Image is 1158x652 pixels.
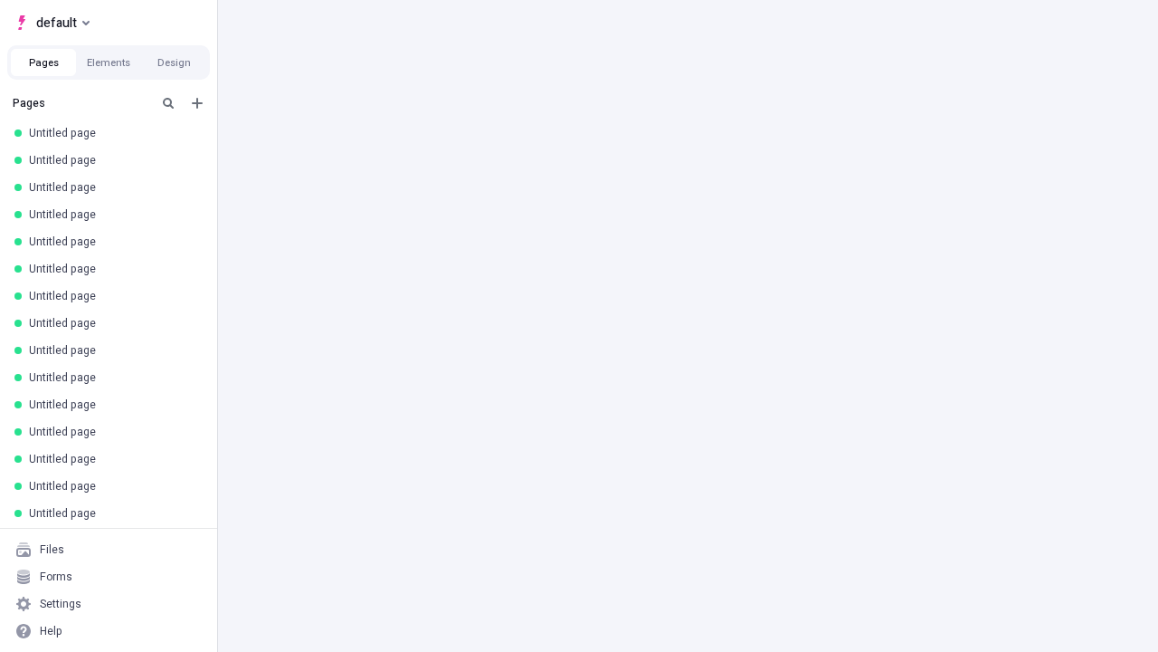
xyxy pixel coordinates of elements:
div: Pages [13,96,150,110]
span: default [36,12,77,34]
div: Untitled page [29,343,195,358]
div: Untitled page [29,506,195,521]
button: Elements [76,49,141,76]
div: Untitled page [29,316,195,331]
div: Untitled page [29,207,195,222]
div: Untitled page [29,398,195,412]
button: Select site [7,9,97,36]
div: Untitled page [29,452,195,466]
div: Untitled page [29,262,195,276]
div: Forms [40,570,72,584]
div: Untitled page [29,289,195,303]
button: Design [141,49,206,76]
div: Untitled page [29,126,195,140]
div: Untitled page [29,370,195,385]
div: Settings [40,597,81,611]
button: Pages [11,49,76,76]
div: Files [40,542,64,557]
div: Help [40,624,62,638]
div: Untitled page [29,153,195,168]
div: Untitled page [29,425,195,439]
div: Untitled page [29,479,195,494]
div: Untitled page [29,235,195,249]
div: Untitled page [29,180,195,195]
button: Add new [186,92,208,114]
